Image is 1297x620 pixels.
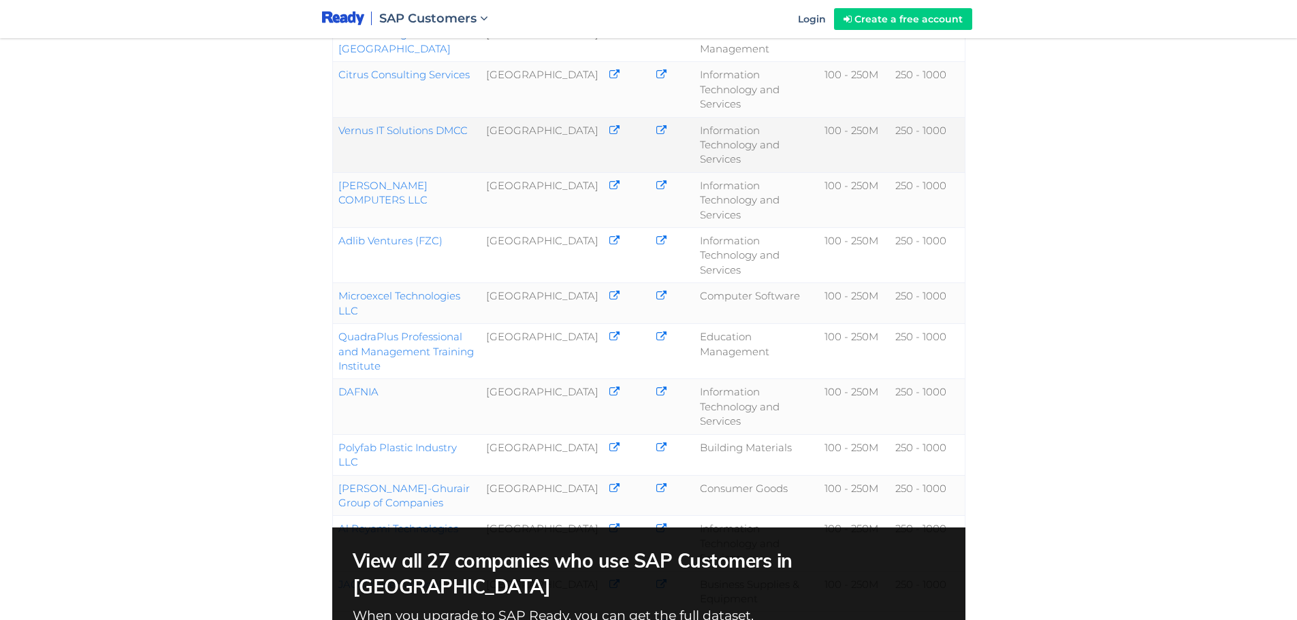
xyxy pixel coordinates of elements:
td: 100 - 250M [819,228,890,283]
td: [GEOGRAPHIC_DATA] [481,117,604,172]
td: Building Materials [694,434,819,475]
td: 100 - 250M [819,62,890,117]
td: [GEOGRAPHIC_DATA] [481,434,604,475]
td: 250 - 1000 [890,172,965,227]
td: [GEOGRAPHIC_DATA] [481,283,604,324]
td: [GEOGRAPHIC_DATA] [481,379,604,434]
a: Time Training Center [GEOGRAPHIC_DATA] [338,27,451,54]
span: Login [798,13,826,25]
td: 250 - 1000 [890,117,965,172]
td: 100 - 250M [819,117,890,172]
a: Create a free account [834,8,972,30]
a: Citrus Consulting Services [338,68,470,81]
td: 250 - 1000 [890,62,965,117]
td: Information Technology and Services [694,62,819,117]
td: [GEOGRAPHIC_DATA] [481,172,604,227]
td: Information Technology and Services [694,172,819,227]
a: Adlib Ventures (FZC) [338,234,443,247]
td: Computer Software [694,283,819,324]
td: Information Technology and Services [694,117,819,172]
a: Polyfab Plastic Industry LLC [338,441,457,468]
a: Vernus IT Solutions DMCC [338,124,468,137]
td: 250 - 1000 [890,516,965,571]
td: Consumer Goods [694,475,819,516]
td: 250 - 1000 [890,475,965,516]
td: [GEOGRAPHIC_DATA] [481,516,604,571]
td: 100 - 250M [819,283,890,324]
h2: View all 27 companies who use SAP Customers in [GEOGRAPHIC_DATA] [353,548,838,600]
a: DAFNIA [338,385,379,398]
td: [GEOGRAPHIC_DATA] [481,324,604,379]
td: Information Technology and Services [694,379,819,434]
td: Education Management [694,324,819,379]
a: [PERSON_NAME]-Ghurair Group of Companies [338,482,470,509]
td: 100 - 250M [819,379,890,434]
td: Information Technology and Services [694,228,819,283]
td: 100 - 250M [819,475,890,516]
td: [GEOGRAPHIC_DATA] [481,62,604,117]
td: 250 - 1000 [890,324,965,379]
td: 100 - 250M [819,434,890,475]
td: [GEOGRAPHIC_DATA] [481,475,604,516]
td: Information Technology and Services [694,516,819,571]
td: 100 - 250M [819,324,890,379]
td: 250 - 1000 [890,228,965,283]
td: 100 - 250M [819,172,890,227]
img: logo [322,10,365,27]
a: Login [790,2,834,36]
td: 250 - 1000 [890,434,965,475]
a: Microexcel Technologies LLC [338,289,460,316]
td: 250 - 1000 [890,379,965,434]
td: [GEOGRAPHIC_DATA] [481,228,604,283]
a: Al Reyami Technologies [338,522,458,535]
span: SAP Customers [379,11,477,26]
a: QuadraPlus Professional and Management Training Institute [338,330,474,372]
a: [PERSON_NAME] COMPUTERS LLC [338,179,428,206]
td: 100 - 250M [819,516,890,571]
td: 250 - 1000 [890,283,965,324]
